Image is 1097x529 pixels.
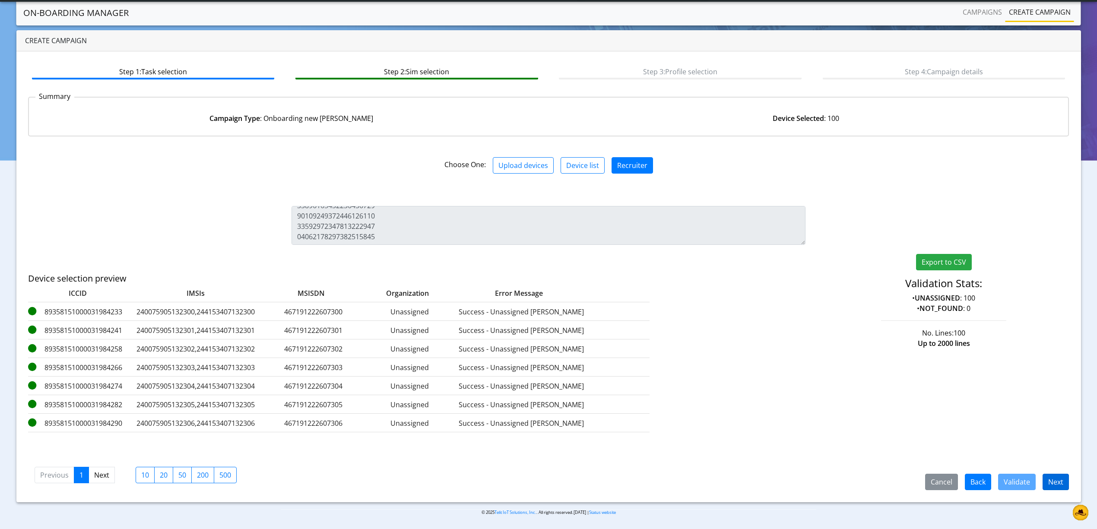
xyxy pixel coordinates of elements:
[589,510,616,515] a: Status website
[367,381,453,391] label: Unassigned
[998,474,1036,490] button: Validate
[28,325,127,336] label: 89358151000031984241
[28,362,127,373] label: 89358151000031984266
[131,344,260,354] label: 240075905132302,244153407132302
[264,307,363,317] label: 467191222607300
[264,325,363,336] label: 467191222607301
[1043,474,1069,490] button: Next
[131,362,260,373] label: 240075905132303,244153407132303
[457,381,586,391] label: Success - Unassigned [PERSON_NAME]
[131,307,260,317] label: 240075905132300,244153407132300
[264,418,363,428] label: 467191222607306
[818,277,1069,290] h4: Validation Stats:
[28,381,127,391] label: 89358151000031984274
[915,293,960,303] strong: UNASSIGNED
[367,325,453,336] label: Unassigned
[493,157,554,174] button: Upload devices
[561,157,605,174] button: Device list
[812,338,1075,348] div: Up to 2000 lines
[959,3,1005,21] a: Campaigns
[349,288,436,298] label: Organization
[214,467,237,483] label: 500
[612,157,653,174] button: Recruiter
[264,362,363,373] label: 467191222607303
[925,474,958,490] button: Cancel
[28,418,127,428] label: 89358151000031984290
[28,307,127,317] label: 89358151000031984233
[954,328,965,338] span: 100
[28,344,127,354] label: 89358151000031984258
[28,399,127,410] label: 89358151000031984282
[131,325,260,336] label: 240075905132301,244153407132301
[23,4,129,22] a: On-Boarding Manager
[457,307,586,317] label: Success - Unassigned [PERSON_NAME]
[818,293,1069,303] p: • : 100
[28,273,722,284] h5: Device selection preview
[367,344,453,354] label: Unassigned
[28,288,127,298] label: ICCID
[295,63,538,79] btn: Step 2: Sim selection
[367,399,453,410] label: Unassigned
[439,288,569,298] label: Error Message
[74,467,89,483] a: 1
[16,30,1081,51] div: Create campaign
[444,160,486,169] span: Choose One:
[548,113,1063,124] div: : 100
[367,307,453,317] label: Unassigned
[209,114,260,123] strong: Campaign Type
[264,399,363,410] label: 467191222607305
[281,509,816,516] p: © 2025 . All rights reserved.[DATE] |
[34,113,548,124] div: : Onboarding new [PERSON_NAME]
[32,63,274,79] btn: Step 1: Task selection
[773,114,824,123] strong: Device Selected
[131,381,260,391] label: 240075905132304,244153407132304
[457,325,586,336] label: Success - Unassigned [PERSON_NAME]
[823,63,1065,79] btn: Step 4: Campaign details
[154,467,173,483] label: 20
[559,63,801,79] btn: Step 3: Profile selection
[131,399,260,410] label: 240075905132305,244153407132305
[131,418,260,428] label: 240075905132306,244153407132306
[812,328,1075,338] div: No. Lines:
[367,418,453,428] label: Unassigned
[457,362,586,373] label: Success - Unassigned [PERSON_NAME]
[136,467,155,483] label: 10
[457,344,586,354] label: Success - Unassigned [PERSON_NAME]
[457,399,586,410] label: Success - Unassigned [PERSON_NAME]
[919,304,963,313] strong: NOT_FOUND
[1005,3,1074,21] a: Create campaign
[264,344,363,354] label: 467191222607302
[495,510,536,515] a: Telit IoT Solutions, Inc.
[131,288,260,298] label: IMSIs
[367,362,453,373] label: Unassigned
[264,381,363,391] label: 467191222607304
[89,467,115,483] a: Next
[35,91,74,101] p: Summary
[191,467,214,483] label: 200
[173,467,192,483] label: 50
[264,288,346,298] label: MSISDN
[457,418,586,428] label: Success - Unassigned [PERSON_NAME]
[818,303,1069,314] p: • : 0
[965,474,991,490] button: Back
[916,254,972,270] button: Export to CSV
